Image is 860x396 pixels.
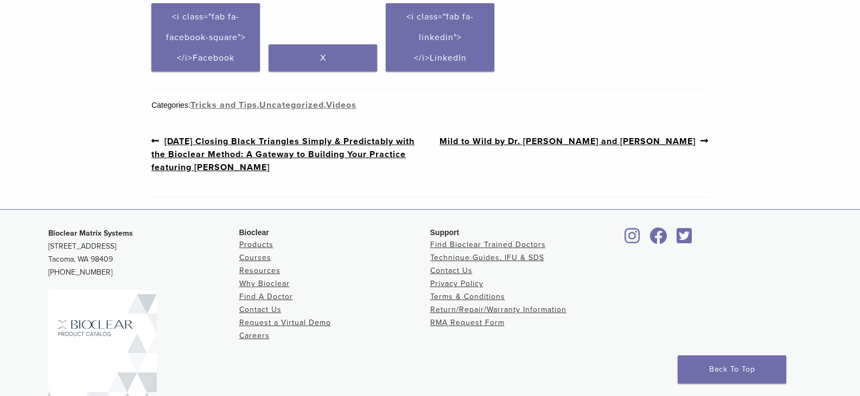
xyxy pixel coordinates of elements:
[621,234,644,245] a: Bioclear
[430,305,566,314] a: Return/Repair/Warranty Information
[190,100,257,111] a: Tricks and Tips
[430,279,483,288] a: Privacy Policy
[646,234,671,245] a: Bioclear
[406,11,474,63] span: <i class="fab fa-linkedin"></i>LinkedIn
[239,292,293,301] a: Find A Doctor
[678,355,786,384] a: Back To Top
[151,3,260,72] a: <i class="fab fa-facebook-square"></i>Facebook
[239,305,282,314] a: Contact Us
[166,11,246,63] span: <i class="fab fa-facebook-square"></i>Facebook
[439,134,709,148] a: Mild to Wild by Dr. [PERSON_NAME] and [PERSON_NAME]
[430,266,473,275] a: Contact Us
[239,253,271,262] a: Courses
[326,100,356,111] a: Videos
[430,228,460,237] span: Support
[259,100,324,111] a: Uncategorized
[239,318,331,327] a: Request a Virtual Demo
[269,44,377,72] a: X
[430,240,546,249] a: Find Bioclear Trained Doctors
[673,234,696,245] a: Bioclear
[151,134,430,174] a: [DATE] Closing Black Triangles Simply & Predictably with the Bioclear Method: A Gateway to Buildi...
[430,253,544,262] a: Technique Guides, IFU & SDS
[48,227,239,279] p: [STREET_ADDRESS] Tacoma, WA 98409 [PHONE_NUMBER]
[430,318,505,327] a: RMA Request Form
[320,53,326,63] span: X
[386,3,494,72] a: <i class="fab fa-linkedin"></i>LinkedIn
[48,229,133,238] strong: Bioclear Matrix Systems
[151,99,709,112] div: Categories: , ,
[239,240,273,249] a: Products
[151,112,709,197] nav: Post Navigation
[239,331,270,340] a: Careers
[239,266,281,275] a: Resources
[239,228,269,237] span: Bioclear
[430,292,505,301] a: Terms & Conditions
[239,279,290,288] a: Why Bioclear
